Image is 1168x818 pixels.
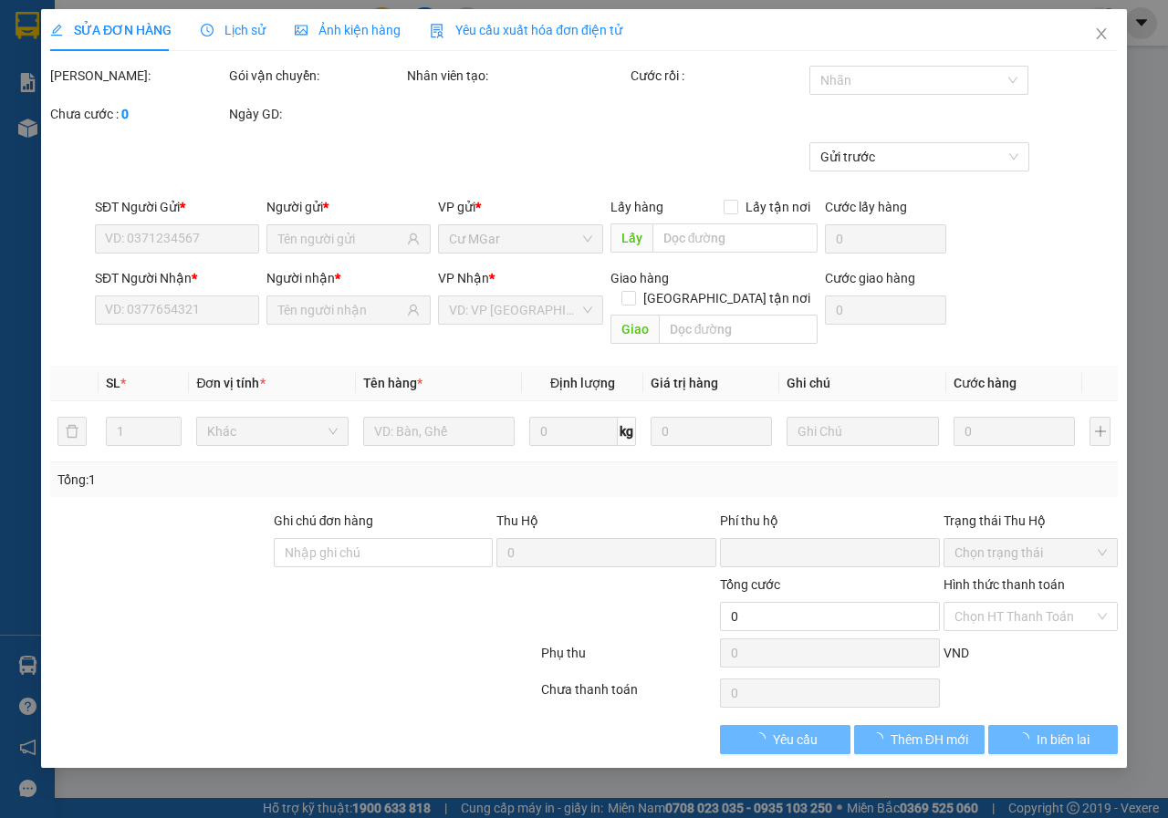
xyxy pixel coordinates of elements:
div: Người gửi [266,197,431,217]
input: Dọc đường [652,223,817,253]
span: Tên hàng [363,376,422,390]
span: Giá trị hàng [651,376,718,390]
label: Cước lấy hàng [825,200,907,214]
input: Tên người nhận [277,300,403,320]
button: plus [1090,417,1111,446]
span: VP Nhận [438,271,489,285]
input: Tên người gửi [277,229,403,249]
span: Cước hàng [953,376,1016,390]
span: clock-circle [201,24,214,36]
input: 0 [953,417,1075,446]
span: Thu Hộ [496,513,538,528]
span: Giao hàng [610,271,668,285]
button: delete [57,417,87,446]
div: Cước rồi : [631,66,806,86]
span: Định lượng [550,376,615,390]
label: Cước giao hàng [825,271,915,285]
div: Phụ thu [539,643,718,675]
span: Khác [207,418,337,445]
button: Thêm ĐH mới [854,725,985,754]
input: VD: Bàn, Ghế [363,417,515,446]
input: Ghi Chú [787,417,938,446]
span: Gửi trước [820,143,1018,171]
span: edit [50,24,63,36]
input: Cước lấy hàng [825,224,946,254]
span: [GEOGRAPHIC_DATA] tận nơi [636,288,818,308]
span: Yêu cầu xuất hóa đơn điện tử [430,23,622,37]
div: Gói vận chuyển: [229,66,404,86]
div: Chưa cước : [50,104,225,124]
span: loading [753,732,773,745]
span: Ảnh kiện hàng [295,23,401,37]
span: user [407,233,420,245]
div: [PERSON_NAME]: [50,66,225,86]
span: Lịch sử [201,23,266,37]
div: Nhân viên tạo: [407,66,627,86]
span: Thêm ĐH mới [890,730,967,750]
div: Ngày GD: [229,104,404,124]
span: Chọn trạng thái [954,539,1107,566]
span: loading [1017,732,1037,745]
span: Tổng cước [720,577,780,592]
span: Yêu cầu [773,730,818,750]
span: SỬA ĐƠN HÀNG [50,23,172,37]
input: Ghi chú đơn hàng [273,538,493,567]
span: picture [295,24,308,36]
img: icon [430,24,444,38]
span: loading [870,732,890,745]
span: Đơn vị tính [196,376,265,390]
label: Ghi chú đơn hàng [273,513,373,528]
div: Người nhận [266,268,431,288]
button: Yêu cầu [720,725,850,754]
span: In biên lai [1037,730,1090,750]
b: 0 [121,107,129,121]
span: close [1094,26,1109,41]
span: kg [618,417,636,446]
span: Lấy [610,223,652,253]
div: VP gửi [438,197,602,217]
label: Hình thức thanh toán [943,577,1064,592]
div: SĐT Người Gửi [95,197,259,217]
input: 0 [651,417,772,446]
div: SĐT Người Nhận [95,268,259,288]
input: Dọc đường [658,315,817,344]
div: Phí thu hộ [720,511,940,538]
button: Close [1076,9,1127,60]
span: Lấy hàng [610,200,662,214]
span: VND [943,646,968,660]
button: In biên lai [987,725,1118,754]
span: SL [106,376,120,390]
span: Cư MGar [449,225,591,253]
span: Giao [610,315,658,344]
div: Tổng: 1 [57,470,453,490]
div: Chưa thanh toán [539,679,718,711]
th: Ghi chú [779,366,945,401]
input: Cước giao hàng [825,295,946,325]
div: Trạng thái Thu Hộ [943,511,1118,531]
span: Lấy tận nơi [738,197,818,217]
span: user [407,304,420,316]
